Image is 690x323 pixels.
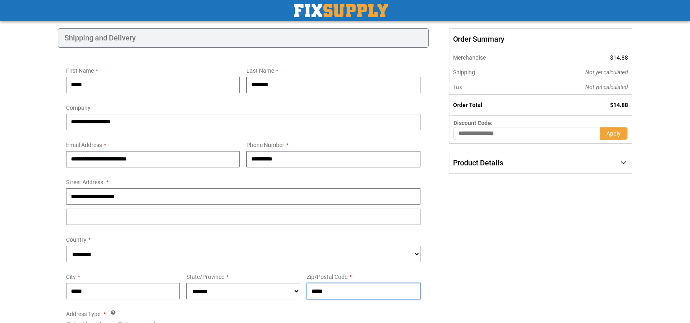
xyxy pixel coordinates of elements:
span: First Name [66,67,94,74]
img: Fix Industrial Supply [294,4,388,17]
span: Country [66,236,86,243]
span: Not yet calculated [585,84,628,90]
a: store logo [294,4,388,17]
span: City [66,274,76,280]
span: Zip/Postal Code [307,274,347,280]
span: Not yet calculated [585,69,628,76]
span: Address Type [66,311,100,317]
span: Apply [606,130,621,137]
span: Company [66,105,91,111]
span: Shipping [453,69,475,76]
span: $14.88 [610,54,628,61]
span: Last Name [246,67,274,74]
span: Phone Number [246,142,284,148]
th: Merchandise [449,50,530,65]
th: Tax [449,80,530,95]
span: Product Details [453,158,503,167]
span: Email Address [66,142,102,148]
span: Order Summary [449,28,632,50]
span: Street Address [66,179,103,185]
strong: Order Total [453,102,482,108]
div: Shipping and Delivery [58,28,429,48]
button: Apply [600,127,628,140]
span: Discount Code: [453,120,493,126]
span: State/Province [186,274,224,280]
span: $14.88 [610,102,628,108]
